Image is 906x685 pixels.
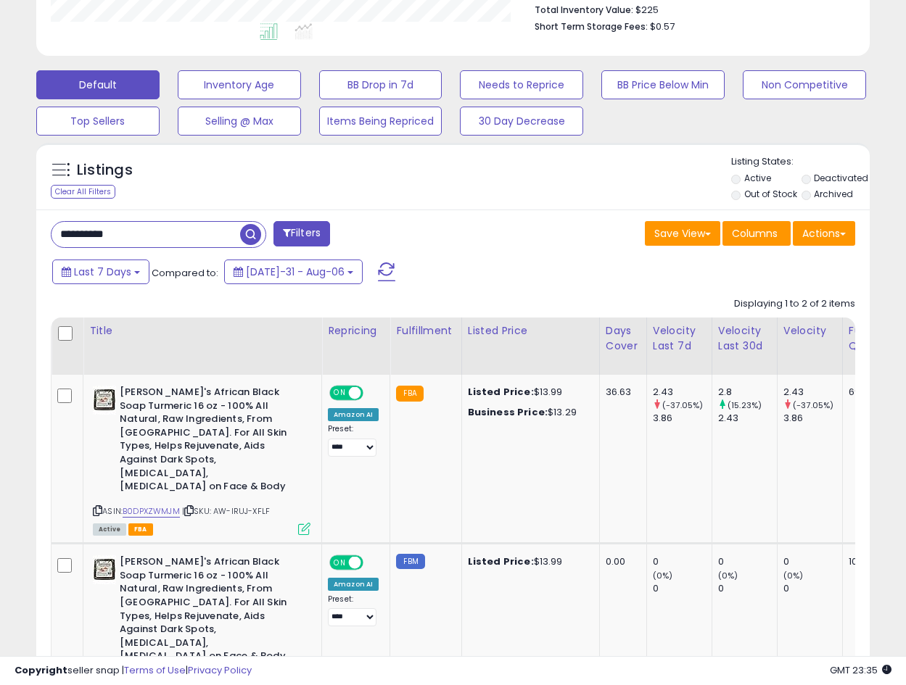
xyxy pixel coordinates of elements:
[93,555,116,584] img: 41a+Dci9AeL._SL40_.jpg
[178,70,301,99] button: Inventory Age
[653,412,712,425] div: 3.86
[328,323,384,339] div: Repricing
[328,424,379,457] div: Preset:
[124,663,186,677] a: Terms of Use
[849,386,894,399] div: 69
[783,555,842,568] div: 0
[650,20,675,33] span: $0.57
[328,578,379,591] div: Amazon AI
[814,188,853,200] label: Archived
[793,221,855,246] button: Actions
[468,406,588,419] div: $13.29
[662,399,703,411] small: (-37.05%)
[645,221,720,246] button: Save View
[77,160,133,180] h5: Listings
[606,555,635,568] div: 0.00
[718,412,777,425] div: 2.43
[468,405,548,419] b: Business Price:
[718,386,777,399] div: 2.8
[849,555,894,568] div: 10
[718,323,771,354] div: Velocity Last 30d
[331,387,349,399] span: ON
[15,663,67,677] strong: Copyright
[319,107,442,136] button: Items Being Repriced
[36,70,160,99] button: Default
[535,20,648,33] b: Short Term Storage Fees:
[732,226,778,241] span: Columns
[468,386,588,399] div: $13.99
[783,570,804,581] small: (0%)
[246,265,345,279] span: [DATE]-31 - Aug-06
[328,594,379,627] div: Preset:
[328,408,379,421] div: Amazon AI
[361,387,384,399] span: OFF
[653,555,712,568] div: 0
[396,386,423,402] small: FBA
[718,555,777,568] div: 0
[15,664,252,678] div: seller snap | |
[74,265,131,279] span: Last 7 Days
[178,107,301,136] button: Selling @ Max
[396,323,455,339] div: Fulfillment
[468,555,534,568] b: Listed Price:
[361,557,384,569] span: OFF
[653,570,673,581] small: (0%)
[722,221,791,246] button: Columns
[468,385,534,399] b: Listed Price:
[182,505,270,517] span: | SKU: AW-IRUJ-XFLF
[783,412,842,425] div: 3.86
[128,523,153,536] span: FBA
[152,266,218,280] span: Compared to:
[783,386,842,399] div: 2.43
[535,4,633,16] b: Total Inventory Value:
[830,663,891,677] span: 2025-08-14 23:35 GMT
[273,221,330,246] button: Filters
[93,523,126,536] span: All listings currently available for purchase on Amazon
[653,323,706,354] div: Velocity Last 7d
[89,323,316,339] div: Title
[743,70,866,99] button: Non Competitive
[123,505,180,518] a: B0DPXZWMJM
[93,386,310,534] div: ASIN:
[601,70,725,99] button: BB Price Below Min
[224,260,363,284] button: [DATE]-31 - Aug-06
[728,399,762,411] small: (15.23%)
[734,297,855,311] div: Displaying 1 to 2 of 2 items
[52,260,149,284] button: Last 7 Days
[396,554,424,569] small: FBM
[744,172,771,184] label: Active
[731,155,870,169] p: Listing States:
[468,555,588,568] div: $13.99
[783,582,842,595] div: 0
[744,188,797,200] label: Out of Stock
[793,399,833,411] small: (-37.05%)
[331,557,349,569] span: ON
[718,570,738,581] small: (0%)
[606,323,641,354] div: Days Cover
[460,107,583,136] button: 30 Day Decrease
[653,386,712,399] div: 2.43
[460,70,583,99] button: Needs to Reprice
[120,555,296,667] b: [PERSON_NAME]'s African Black Soap Turmeric 16 oz - 100% All Natural, Raw Ingredients, From [GEOG...
[319,70,442,99] button: BB Drop in 7d
[93,386,116,415] img: 41a+Dci9AeL._SL40_.jpg
[468,323,593,339] div: Listed Price
[36,107,160,136] button: Top Sellers
[188,663,252,677] a: Privacy Policy
[606,386,635,399] div: 36.63
[653,582,712,595] div: 0
[51,185,115,199] div: Clear All Filters
[783,323,836,339] div: Velocity
[718,582,777,595] div: 0
[814,172,868,184] label: Deactivated
[120,386,296,497] b: [PERSON_NAME]'s African Black Soap Turmeric 16 oz - 100% All Natural, Raw Ingredients, From [GEOG...
[849,323,899,354] div: Fulfillable Quantity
